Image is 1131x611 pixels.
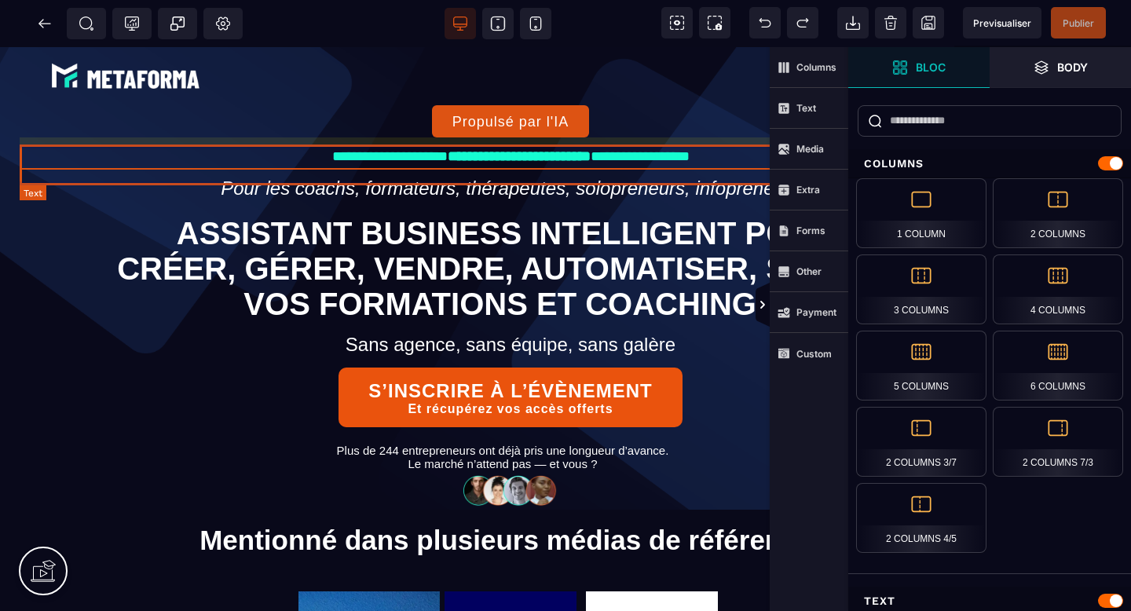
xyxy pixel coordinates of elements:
div: Columns [848,149,1131,178]
h2: Pour les coachs, formateurs, thérapeutes, solopreneurs, infopreneurs [20,123,1001,160]
button: S’INSCRIRE À L’ÉVÈNEMENTEt récupérez vos accès offerts [339,320,683,380]
strong: Other [796,265,822,277]
div: 2 Columns [993,178,1123,248]
span: Open Blocks [848,47,990,88]
span: Preview [963,7,1041,38]
strong: Media [796,143,824,155]
strong: Forms [796,225,825,236]
strong: Custom [796,348,832,360]
text: ASSISTANT BUSINESS INTELLIGENT POUR CRÉER, GÉRER, VENDRE, AUTOMATISER, SCALER VOS FORMATIONS ET C... [93,165,928,279]
div: 5 Columns [856,331,986,401]
span: Popup [170,16,185,31]
h2: Sans agence, sans équipe, sans galère [20,279,1001,316]
strong: Columns [796,61,836,73]
span: View components [661,7,693,38]
div: 1 Column [856,178,986,248]
strong: Payment [796,306,836,318]
button: Propulsé par l'IA [432,58,589,90]
div: 4 Columns [993,254,1123,324]
img: 32586e8465b4242308ef789b458fc82f_community-people.png [459,427,562,459]
strong: Bloc [916,61,946,73]
span: Tracking [124,16,140,31]
span: Publier [1063,17,1094,29]
div: 2 Columns 7/3 [993,407,1123,477]
div: 6 Columns [993,331,1123,401]
span: Previsualiser [973,17,1031,29]
text: Plus de 244 entrepreneurs ont déjà pris une longueur d’avance. Le marché n’attend pas — et vous ? [4,393,1001,427]
strong: Body [1057,61,1088,73]
div: 3 Columns [856,254,986,324]
strong: Extra [796,184,820,196]
span: Open Layer Manager [990,47,1131,88]
div: 2 Columns 4/5 [856,483,986,553]
span: SEO [79,16,94,31]
div: 2 Columns 3/7 [856,407,986,477]
strong: Text [796,102,816,114]
span: Setting Body [215,16,231,31]
img: e6894688e7183536f91f6cf1769eef69_LOGO_BLANC.png [47,12,204,46]
span: Screenshot [699,7,730,38]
